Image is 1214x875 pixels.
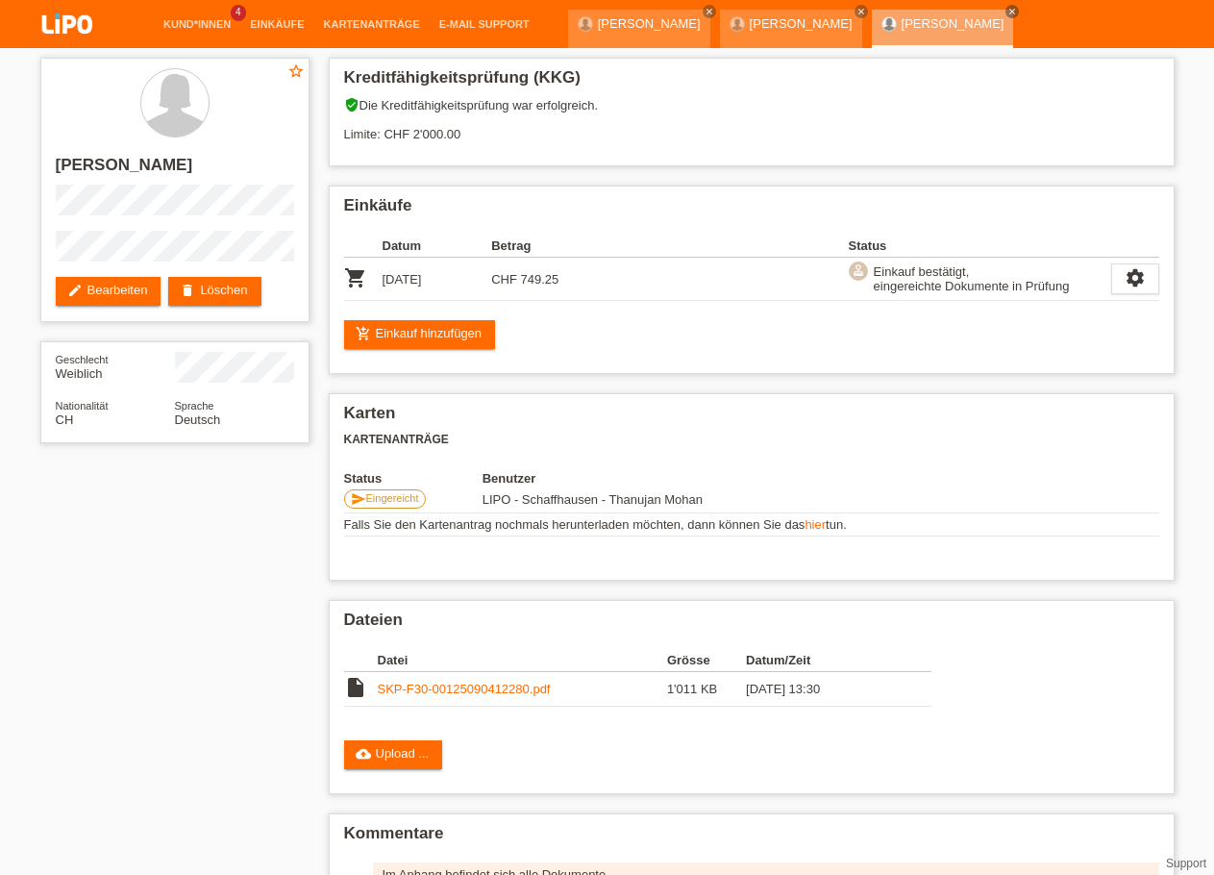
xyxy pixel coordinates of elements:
[483,471,808,486] th: Benutzer
[366,492,419,504] span: Eingereicht
[56,400,109,412] span: Nationalität
[56,412,74,427] span: Schweiz
[849,235,1111,258] th: Status
[344,68,1159,97] h2: Kreditfähigkeitsprüfung (KKG)
[378,682,551,696] a: SKP-F30-00125090412280.pdf
[491,235,601,258] th: Betrag
[746,649,904,672] th: Datum/Zeit
[1007,7,1017,16] i: close
[856,7,866,16] i: close
[852,263,865,277] i: approval
[344,824,1159,853] h2: Kommentare
[154,18,240,30] a: Kund*innen
[56,352,175,381] div: Weiblich
[344,97,1159,156] div: Die Kreditfähigkeitsprüfung war erfolgreich. Limite: CHF 2'000.00
[287,62,305,83] a: star_border
[383,235,492,258] th: Datum
[344,404,1159,433] h2: Karten
[344,97,359,112] i: verified_user
[1166,857,1206,870] a: Support
[344,611,1159,639] h2: Dateien
[344,266,367,289] i: POSP00027061
[491,258,601,301] td: CHF 749.25
[1005,5,1019,18] a: close
[168,277,260,306] a: deleteLöschen
[667,672,746,707] td: 1'011 KB
[598,16,701,31] a: [PERSON_NAME]
[667,649,746,672] th: Grösse
[1125,267,1146,288] i: settings
[344,196,1159,225] h2: Einkäufe
[56,354,109,365] span: Geschlecht
[231,5,246,21] span: 4
[356,326,371,341] i: add_shopping_cart
[344,320,496,349] a: add_shopping_cartEinkauf hinzufügen
[56,156,294,185] h2: [PERSON_NAME]
[902,16,1004,31] a: [PERSON_NAME]
[378,649,667,672] th: Datei
[430,18,539,30] a: E-Mail Support
[746,672,904,707] td: [DATE] 13:30
[705,7,714,16] i: close
[67,283,83,298] i: edit
[344,433,1159,447] h3: Kartenanträge
[868,262,1070,296] div: Einkauf bestätigt, eingereichte Dokumente in Prüfung
[175,400,214,412] span: Sprache
[383,258,492,301] td: [DATE]
[344,740,443,769] a: cloud_uploadUpload ...
[344,513,1159,537] td: Falls Sie den Kartenantrag nochmals herunterladen möchten, dann können Sie das tun.
[356,746,371,762] i: cloud_upload
[855,5,868,18] a: close
[56,277,161,306] a: editBearbeiten
[703,5,716,18] a: close
[175,412,221,427] span: Deutsch
[750,16,853,31] a: [PERSON_NAME]
[240,18,313,30] a: Einkäufe
[344,471,483,486] th: Status
[344,676,367,699] i: insert_drive_file
[180,283,195,298] i: delete
[483,492,703,507] span: 04.09.2025
[287,62,305,80] i: star_border
[805,517,826,532] a: hier
[351,491,366,507] i: send
[314,18,430,30] a: Kartenanträge
[19,39,115,54] a: LIPO pay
